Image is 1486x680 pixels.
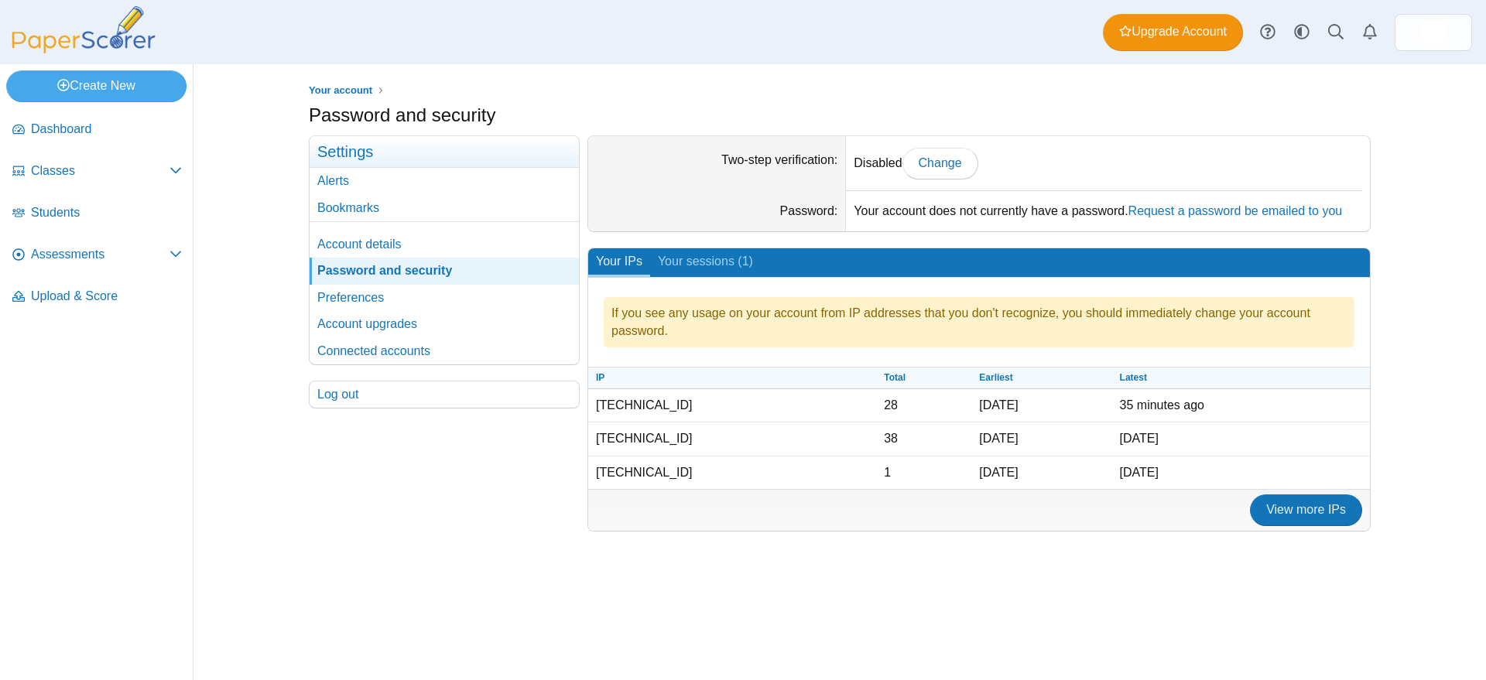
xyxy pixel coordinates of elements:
[1395,14,1472,51] a: ps.8EHCIG3N8Vt7GEG8
[1266,503,1346,516] span: View more IPs
[309,84,372,96] span: Your account
[721,153,837,166] label: Two-step verification
[588,389,876,422] td: [TECHNICAL_ID]
[971,367,1111,389] th: Earliest
[876,422,971,456] td: 38
[588,456,876,489] td: [TECHNICAL_ID]
[310,285,579,311] a: Preferences
[650,248,761,277] a: Your sessions (1)
[305,81,376,101] a: Your account
[1120,398,1204,412] time: Oct 5, 2025 at 5:34 PM
[310,311,579,337] a: Account upgrades
[1250,494,1362,525] a: View more IPs
[876,456,971,489] td: 1
[1120,432,1159,445] time: Sep 22, 2025 at 12:28 PM
[31,121,182,138] span: Dashboard
[1421,20,1446,45] img: ps.8EHCIG3N8Vt7GEG8
[979,432,1018,445] time: Oct 15, 2024 at 4:37 PM
[6,153,188,190] a: Classes
[6,43,161,56] a: PaperScorer
[6,237,188,274] a: Assessments
[604,297,1354,347] div: If you see any usage on your account from IP addresses that you don't recognize, you should immed...
[1120,466,1159,479] time: May 27, 2025 at 6:32 PM
[309,102,495,128] h1: Password and security
[1353,15,1387,50] a: Alerts
[1103,14,1243,51] a: Upgrade Account
[979,398,1018,412] time: Oct 5, 2024 at 10:35 AM
[902,148,978,179] a: Change
[780,204,838,217] label: Password
[6,111,188,149] a: Dashboard
[876,367,971,389] th: Total
[1112,367,1370,389] th: Latest
[31,162,169,179] span: Classes
[876,389,971,422] td: 28
[588,248,650,277] a: Your IPs
[1128,204,1343,217] a: Request a password be emailed to you
[310,258,579,284] a: Password and security
[588,367,876,389] th: IP
[310,168,579,194] a: Alerts
[6,6,161,53] img: PaperScorer
[6,70,187,101] a: Create New
[6,195,188,232] a: Students
[1119,23,1227,40] span: Upgrade Account
[846,136,1370,190] dd: Disabled
[6,278,188,316] a: Upload & Score
[310,136,579,168] h3: Settings
[979,466,1018,479] time: May 27, 2025 at 6:32 PM
[1421,20,1446,45] span: Scott Richardson
[919,156,962,169] span: Change
[846,191,1370,231] dd: Your account does not currently have a password.
[310,381,579,408] a: Log out
[310,195,579,221] a: Bookmarks
[310,338,579,364] a: Connected accounts
[31,246,169,263] span: Assessments
[310,231,579,258] a: Account details
[31,288,182,305] span: Upload & Score
[588,422,876,456] td: [TECHNICAL_ID]
[31,204,182,221] span: Students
